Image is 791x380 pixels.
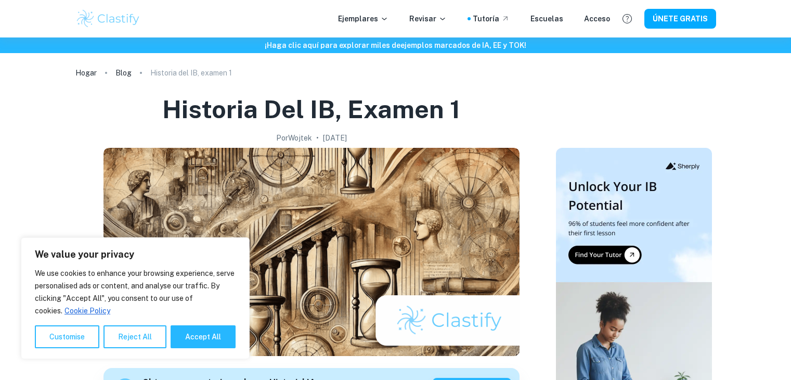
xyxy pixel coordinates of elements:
font: Por [276,134,288,142]
button: Reject All [103,325,166,348]
font: Hogar [75,69,97,77]
font: ÚNETE GRATIS [653,15,708,23]
div: We value your privacy [21,237,250,359]
button: Ayuda y comentarios [618,10,636,28]
font: Tutoría [473,15,499,23]
font: ¡Haga clic aquí para explorar miles de [265,41,400,49]
font: Blog [115,69,132,77]
a: Acceso [584,13,610,24]
font: [DATE] [323,134,347,142]
font: Wojtek [288,134,312,142]
p: We value your privacy [35,248,236,261]
button: Customise [35,325,99,348]
a: Hogar [75,66,97,80]
a: Tutoría [473,13,510,24]
img: Imagen de portada del examen 1 de Historia del IB [103,148,520,356]
font: ! [524,41,526,49]
font: Historia del IB, examen 1 [162,94,460,124]
font: Escuelas [530,15,563,23]
font: Revisar [409,15,436,23]
a: Blog [115,66,132,80]
font: ejemplos marcados de IA, EE y TOK [400,41,524,49]
font: Acceso [584,15,610,23]
font: Ejemplares [338,15,378,23]
font: • [316,134,319,142]
button: ÚNETE GRATIS [644,9,716,28]
button: Accept All [171,325,236,348]
font: Historia del IB, examen 1 [150,69,232,77]
a: Escuelas [530,13,563,24]
p: We use cookies to enhance your browsing experience, serve personalised ads or content, and analys... [35,267,236,317]
a: Cookie Policy [64,306,111,315]
img: Logotipo de Clastify [75,8,141,29]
